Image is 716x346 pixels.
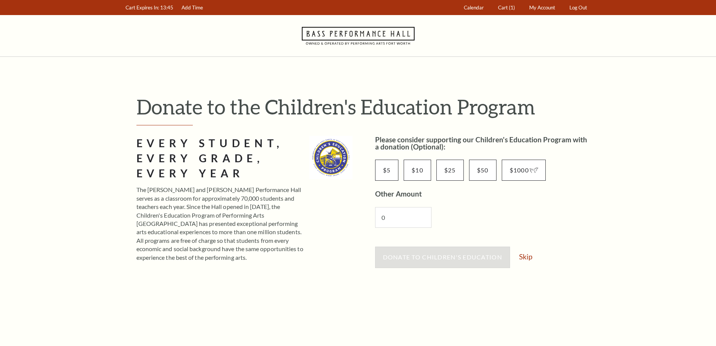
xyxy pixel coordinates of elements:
a: My Account [525,0,559,15]
span: Calendar [464,5,484,11]
h1: Donate to the Children's Education Program [136,95,591,119]
a: Skip [519,253,532,260]
p: The [PERSON_NAME] and [PERSON_NAME] Performance Hall serves as a classroom for approximately 70,0... [136,186,304,262]
a: Add Time [178,0,206,15]
span: Cart [498,5,508,11]
label: Other Amount [375,189,422,198]
input: $5 [375,160,399,181]
label: Please consider supporting our Children's Education Program with a donation (Optional): [375,135,587,151]
a: Calendar [460,0,487,15]
button: Donate to Children's Education [375,247,510,268]
input: $50 [469,160,497,181]
span: Cart Expires In: [126,5,159,11]
span: 13:45 [160,5,173,11]
input: $25 [436,160,464,181]
img: cep_logo_2022_standard_335x335.jpg [309,136,353,179]
input: $1000 [502,160,546,181]
input: $10 [404,160,431,181]
h2: Every Student, Every Grade, Every Year [136,136,304,181]
a: Log Out [566,0,590,15]
span: (1) [509,5,515,11]
a: Cart (1) [494,0,518,15]
span: My Account [529,5,555,11]
span: Donate to Children's Education [383,253,502,261]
